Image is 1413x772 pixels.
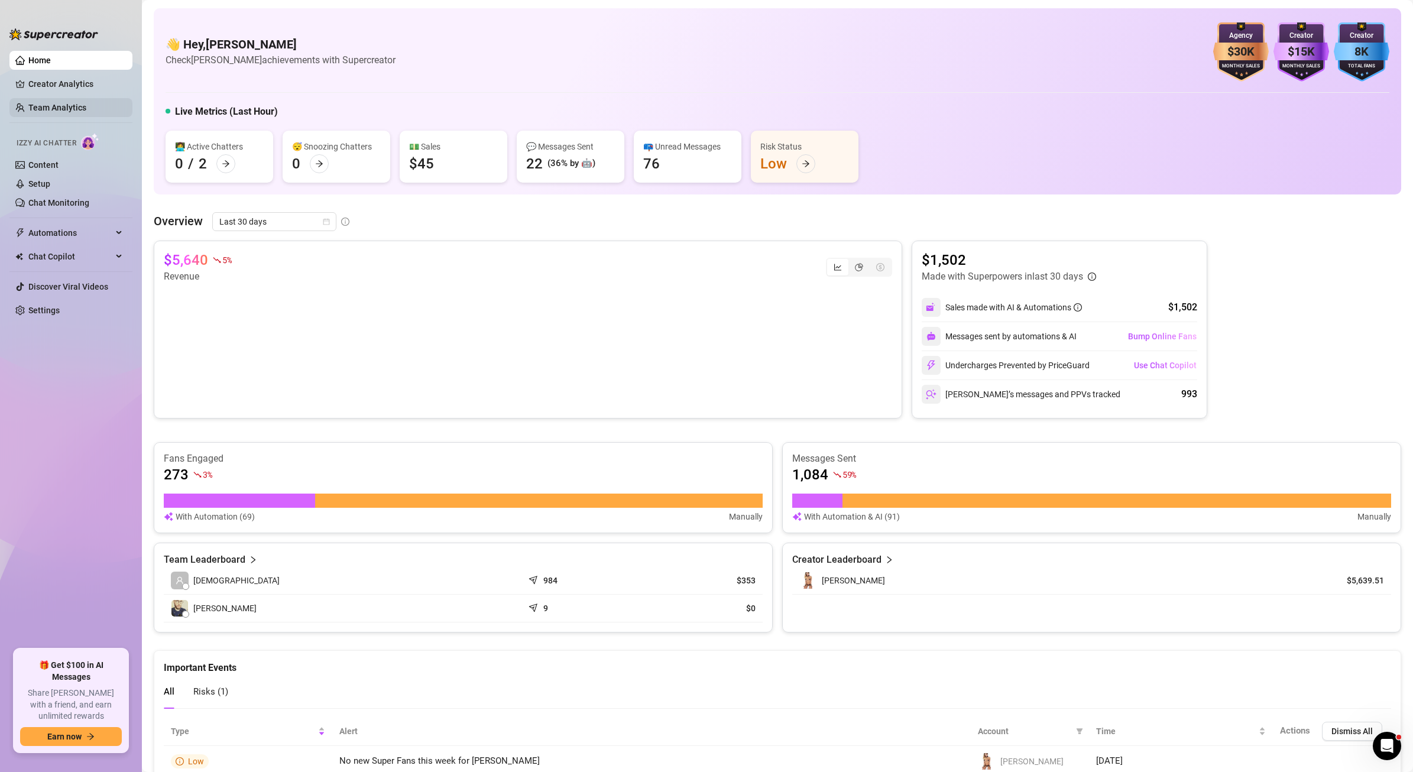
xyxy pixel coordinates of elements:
article: Fans Engaged [164,452,763,465]
img: svg%3e [926,389,936,400]
span: Risks ( 1 ) [193,686,228,697]
img: svg%3e [792,510,802,523]
div: 💵 Sales [409,140,498,153]
span: Earn now [47,732,82,741]
div: 💬 Messages Sent [526,140,615,153]
a: Settings [28,306,60,315]
span: calendar [323,218,330,225]
span: Chat Copilot [28,247,112,266]
span: Type [171,725,316,738]
div: Creator [1334,30,1389,41]
img: Chat Copilot [15,252,23,261]
div: 993 [1181,387,1197,401]
div: 22 [526,154,543,173]
article: Check [PERSON_NAME] achievements with Supercreator [166,53,396,67]
img: svg%3e [926,360,936,371]
span: 3 % [203,469,212,480]
th: Time [1089,717,1273,746]
img: Alexandre Nicol… [171,600,188,617]
article: 1,084 [792,465,828,484]
div: segmented control [826,258,892,277]
article: $5,640 [164,251,208,270]
h5: Live Metrics (Last Hour) [175,105,278,119]
div: Monthly Sales [1213,63,1269,70]
span: fall [213,256,221,264]
a: Discover Viral Videos [28,282,108,291]
span: Use Chat Copilot [1134,361,1197,370]
article: 273 [164,465,189,484]
span: All [164,686,174,697]
div: Risk Status [760,140,849,153]
span: right [249,553,257,567]
article: 9 [543,602,548,614]
div: Agency [1213,30,1269,41]
span: arrow-right [802,160,810,168]
span: line-chart [834,263,842,271]
span: 🎁 Get $100 in AI Messages [20,660,122,683]
div: Undercharges Prevented by PriceGuard [922,356,1090,375]
div: Monthly Sales [1273,63,1329,70]
img: blue-badge-DgoSNQY1.svg [1334,22,1389,82]
button: Use Chat Copilot [1133,356,1197,375]
span: arrow-right [86,732,95,741]
span: fall [193,471,202,479]
a: Chat Monitoring [28,198,89,207]
div: $30K [1213,43,1269,61]
div: 2 [199,154,207,173]
article: $0 [650,602,756,614]
article: $1,502 [922,251,1096,270]
button: Bump Online Fans [1127,327,1197,346]
th: Type [164,717,332,746]
img: purple-badge-B9DA21FR.svg [1273,22,1329,82]
article: Overview [154,212,203,230]
div: Creator [1273,30,1329,41]
span: [DEMOGRAPHIC_DATA] [193,574,280,587]
span: 59 % [842,469,856,480]
article: $353 [650,575,756,586]
img: Tiffany [800,572,816,589]
div: 📪 Unread Messages [643,140,732,153]
article: With Automation & AI (91) [804,510,900,523]
h4: 👋 Hey, [PERSON_NAME] [166,36,396,53]
a: Team Analytics [28,103,86,112]
iframe: Intercom live chat [1373,732,1401,760]
span: send [529,573,540,585]
span: send [529,601,540,612]
span: No new Super Fans this week for [PERSON_NAME] [339,755,540,766]
img: logo-BBDzfeDw.svg [9,28,98,40]
article: $5,639.51 [1330,575,1384,586]
span: Dismiss All [1331,726,1373,736]
span: Automations [28,223,112,242]
article: Revenue [164,270,231,284]
div: 😴 Snoozing Chatters [292,140,381,153]
th: Alert [332,717,970,746]
article: Messages Sent [792,452,1391,465]
span: fall [833,471,841,479]
span: 5 % [222,254,231,265]
article: Manually [1357,510,1391,523]
div: Messages sent by automations & AI [922,327,1077,346]
span: user [176,576,184,585]
img: Tiffany [978,753,995,770]
span: right [885,553,893,567]
span: pie-chart [855,263,863,271]
span: Bump Online Fans [1128,332,1197,341]
div: 👩‍💻 Active Chatters [175,140,264,153]
div: 76 [643,154,660,173]
a: Setup [28,179,50,189]
a: Content [28,160,59,170]
div: 8K [1334,43,1389,61]
article: Team Leaderboard [164,553,245,567]
article: Creator Leaderboard [792,553,881,567]
div: Sales made with AI & Automations [945,301,1082,314]
div: $15K [1273,43,1329,61]
img: bronze-badge-qSZam9Wu.svg [1213,22,1269,82]
span: Izzy AI Chatter [17,138,76,149]
div: [PERSON_NAME]’s messages and PPVs tracked [922,385,1120,404]
div: 0 [292,154,300,173]
img: svg%3e [926,302,936,313]
button: Dismiss All [1322,722,1382,741]
img: svg%3e [926,332,936,341]
div: Important Events [164,651,1391,675]
article: With Automation (69) [176,510,255,523]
